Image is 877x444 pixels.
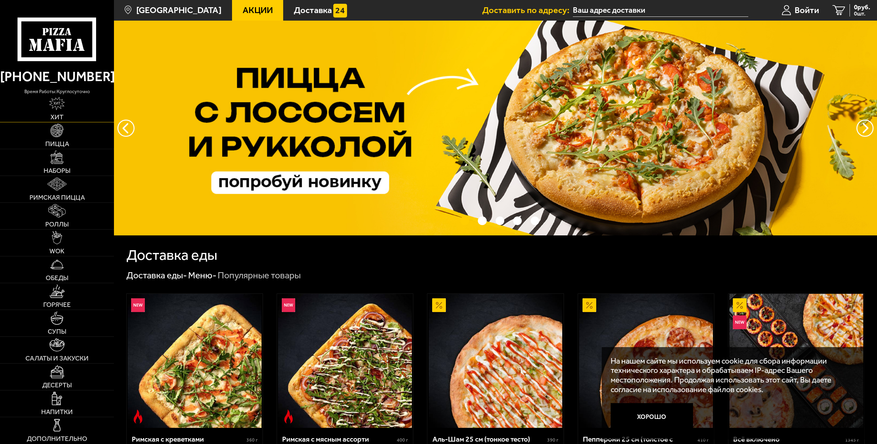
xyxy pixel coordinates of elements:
[131,410,145,423] img: Острое блюдо
[25,355,89,362] span: Салаты и закуски
[282,435,395,444] div: Римская с мясным ассорти
[46,275,68,281] span: Обеды
[478,217,487,225] button: точки переключения
[50,114,64,120] span: Хит
[432,298,446,312] img: Акционный
[531,217,540,225] button: точки переключения
[697,437,709,443] span: 410 г
[513,217,522,225] button: точки переключения
[128,294,262,428] img: Римская с креветками
[246,437,258,443] span: 360 г
[733,315,747,329] img: Новинка
[27,435,87,442] span: Дополнительно
[728,294,864,428] a: АкционныйНовинкаВсё включено
[30,194,85,201] span: Римская пицца
[845,437,859,443] span: 1345 г
[126,248,217,263] h1: Доставка еды
[43,301,71,308] span: Горячее
[126,270,187,281] a: Доставка еды-
[573,4,748,17] input: Ваш адрес доставки
[578,294,714,428] a: АкционныйПепперони 25 см (толстое с сыром)
[729,294,863,428] img: Всё включено
[611,403,693,431] button: Хорошо
[278,294,412,428] img: Римская с мясным ассорти
[460,217,469,225] button: точки переключения
[611,356,851,394] p: На нашем сайте мы используем cookie для сбора информации технического характера и обрабатываем IP...
[136,6,221,15] span: [GEOGRAPHIC_DATA]
[188,270,217,281] a: Меню-
[294,6,332,15] span: Доставка
[496,217,505,225] button: точки переключения
[282,410,296,423] img: Острое блюдо
[429,294,563,428] img: Аль-Шам 25 см (тонкое тесто)
[856,120,874,137] button: предыдущий
[42,382,72,388] span: Десерты
[854,11,870,16] span: 0 шт.
[282,298,296,312] img: Новинка
[44,167,70,174] span: Наборы
[131,298,145,312] img: Новинка
[733,298,747,312] img: Акционный
[218,269,301,281] div: Популярные товары
[132,435,245,444] div: Римская с креветками
[579,294,713,428] img: Пепперони 25 см (толстое с сыром)
[482,6,573,15] span: Доставить по адресу:
[854,4,870,11] span: 0 руб.
[41,409,73,415] span: Напитки
[427,294,563,428] a: АкционныйАль-Шам 25 см (тонкое тесто)
[243,6,273,15] span: Акции
[49,248,65,254] span: WOK
[432,435,545,444] div: Аль-Шам 25 см (тонкое тесто)
[127,294,263,428] a: НовинкаОстрое блюдоРимская с креветками
[547,437,558,443] span: 390 г
[117,120,135,137] button: следующий
[45,221,69,227] span: Роллы
[795,6,819,15] span: Войти
[45,141,69,147] span: Пицца
[333,4,347,18] img: 15daf4d41897b9f0e9f617042186c801.svg
[582,298,596,312] img: Акционный
[48,328,66,335] span: Супы
[277,294,413,428] a: НовинкаОстрое блюдоРимская с мясным ассорти
[397,437,408,443] span: 400 г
